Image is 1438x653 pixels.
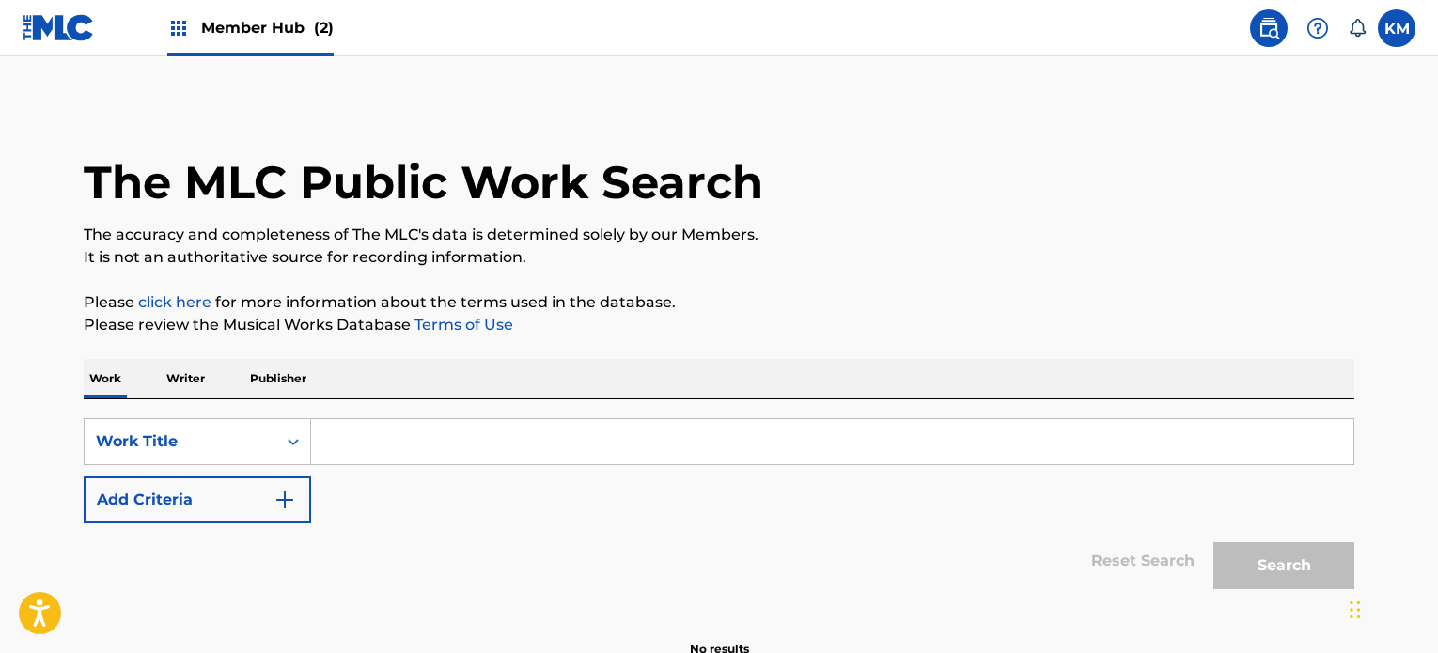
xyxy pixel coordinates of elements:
div: Drag [1350,582,1361,638]
div: Notifications [1348,19,1367,38]
p: It is not an authoritative source for recording information. [84,246,1354,269]
p: The accuracy and completeness of The MLC's data is determined solely by our Members. [84,224,1354,246]
img: search [1258,17,1280,39]
a: Public Search [1250,9,1288,47]
div: Work Title [96,430,265,453]
iframe: Chat Widget [1344,563,1438,653]
p: Work [84,359,127,398]
div: User Menu [1378,9,1415,47]
img: help [1306,17,1329,39]
p: Writer [161,359,211,398]
h1: The MLC Public Work Search [84,154,763,210]
img: MLC Logo [23,14,95,41]
p: Please for more information about the terms used in the database. [84,291,1354,314]
span: (2) [314,19,334,37]
p: Publisher [244,359,312,398]
form: Search Form [84,418,1354,599]
iframe: Resource Center [1385,401,1438,552]
div: Help [1299,9,1336,47]
span: Member Hub [201,17,334,39]
button: Add Criteria [84,476,311,523]
p: Please review the Musical Works Database [84,314,1354,336]
img: Top Rightsholders [167,17,190,39]
a: Terms of Use [411,316,513,334]
a: click here [138,293,211,311]
img: 9d2ae6d4665cec9f34b9.svg [274,489,296,511]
